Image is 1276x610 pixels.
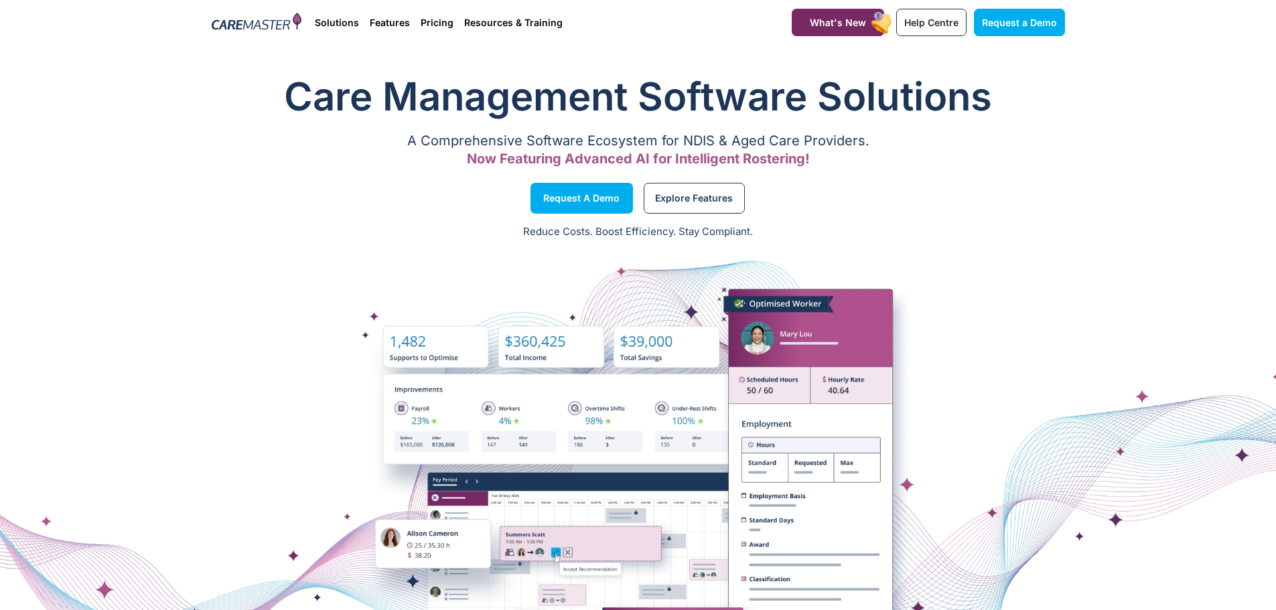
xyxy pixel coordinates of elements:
[982,17,1057,28] span: Request a Demo
[467,151,810,167] span: Now Featuring Advanced AI for Intelligent Rostering!
[896,9,967,36] a: Help Centre
[530,183,633,214] a: Request a Demo
[212,13,302,33] img: CareMaster Logo
[212,70,1065,123] h1: Care Management Software Solutions
[543,195,620,202] span: Request a Demo
[904,17,959,28] span: Help Centre
[8,224,1268,240] p: Reduce Costs. Boost Efficiency. Stay Compliant.
[792,9,884,36] a: What's New
[655,195,733,202] span: Explore Features
[974,9,1065,36] a: Request a Demo
[810,17,866,28] span: What's New
[212,137,1065,145] p: A Comprehensive Software Ecosystem for NDIS & Aged Care Providers.
[644,183,745,214] a: Explore Features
